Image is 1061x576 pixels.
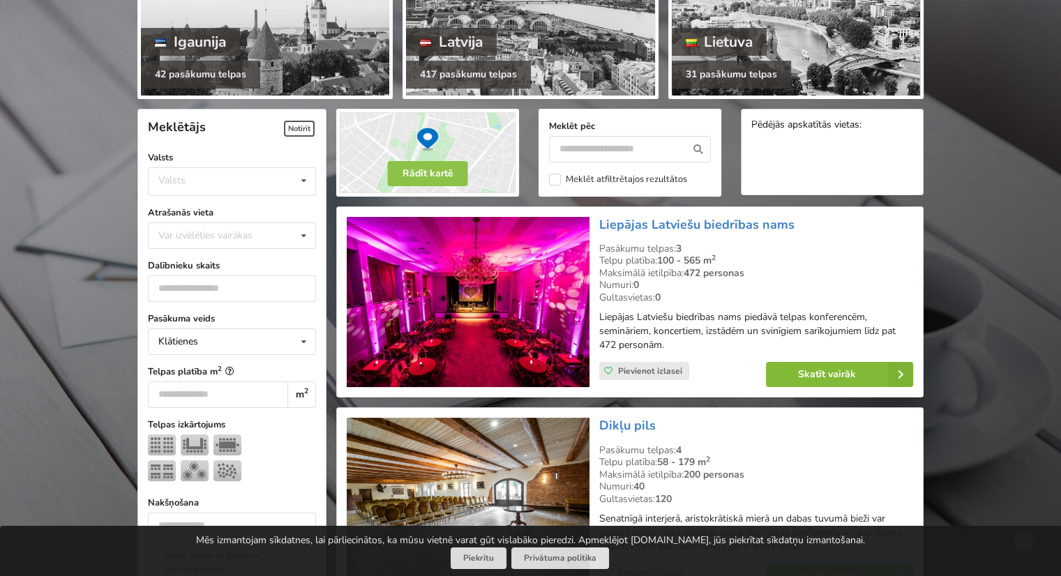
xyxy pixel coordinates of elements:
[599,480,913,493] div: Numuri:
[549,174,687,185] label: Meklēt atfiltrētajos rezultātos
[633,278,639,291] strong: 0
[751,119,913,132] div: Pēdējās apskatītās vietas:
[451,547,506,569] button: Piekrītu
[684,468,744,481] strong: 200 personas
[148,418,316,432] label: Telpas izkārtojums
[148,259,316,273] label: Dalībnieku skaits
[599,469,913,481] div: Maksimālā ietilpība:
[599,512,913,554] p: Senatnīgā interjerā, aristokrātiskā mierā un dabas tuvumā bieži var paveikt vairāk nekā pilsētas ...
[766,362,913,387] a: Skatīt vairāk
[633,480,645,493] strong: 40
[181,460,209,481] img: Bankets
[599,444,913,457] div: Pasākumu telpas:
[148,206,316,220] label: Atrašanās vieta
[599,417,656,434] a: Dikļu pils
[599,243,913,255] div: Pasākumu telpas:
[148,312,316,326] label: Pasākuma veids
[599,279,913,291] div: Numuri:
[148,151,316,165] label: Valsts
[672,61,791,89] div: 31 pasākumu telpas
[657,455,710,469] strong: 58 - 179 m
[599,255,913,267] div: Telpu platība:
[599,216,795,233] a: Liepājas Latviešu biedrības nams
[148,460,176,481] img: Klase
[672,28,767,56] div: Lietuva
[181,434,209,455] img: U-Veids
[336,109,519,197] img: Rādīt kartē
[148,434,176,455] img: Teātris
[141,28,240,56] div: Igaunija
[158,174,186,186] div: Valsts
[213,434,241,455] img: Sapulce
[655,291,661,304] strong: 0
[284,121,315,137] span: Notīrīt
[155,227,284,243] div: Var izvēlēties vairākas
[657,254,716,267] strong: 100 - 565 m
[218,364,222,373] sup: 2
[599,291,913,304] div: Gultasvietas:
[141,61,260,89] div: 42 pasākumu telpas
[712,252,716,263] sup: 2
[706,454,710,464] sup: 2
[655,492,672,506] strong: 120
[347,217,589,388] img: Konferenču centrs | Liepāja | Liepājas Latviešu biedrības nams
[618,365,682,377] span: Pievienot izlasei
[304,386,308,396] sup: 2
[684,266,744,280] strong: 472 personas
[676,444,682,457] strong: 4
[148,496,316,510] label: Nakšņošana
[158,337,198,347] div: Klātienes
[213,460,241,481] img: Pieņemšana
[599,456,913,469] div: Telpu platība:
[406,61,531,89] div: 417 pasākumu telpas
[676,242,682,255] strong: 3
[406,28,497,56] div: Latvija
[599,310,913,352] p: Liepājas Latviešu biedrības nams piedāvā telpas konferencēm, semināriem, koncertiem, izstādēm un ...
[148,365,316,379] label: Telpas platība m
[511,547,609,569] a: Privātuma politika
[599,267,913,280] div: Maksimālā ietilpība:
[287,381,316,408] div: m
[148,119,206,135] span: Meklētājs
[388,161,468,186] button: Rādīt kartē
[549,119,711,133] label: Meklēt pēc
[599,493,913,506] div: Gultasvietas:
